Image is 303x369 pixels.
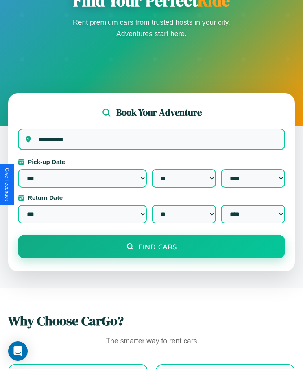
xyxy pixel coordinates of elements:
[18,235,285,258] button: Find Cars
[18,158,285,165] label: Pick-up Date
[70,17,233,39] p: Rent premium cars from trusted hosts in your city. Adventures start here.
[8,341,28,361] div: Open Intercom Messenger
[8,335,295,348] p: The smarter way to rent cars
[116,106,202,119] h2: Book Your Adventure
[18,194,285,201] label: Return Date
[8,312,295,330] h2: Why Choose CarGo?
[4,168,10,201] div: Give Feedback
